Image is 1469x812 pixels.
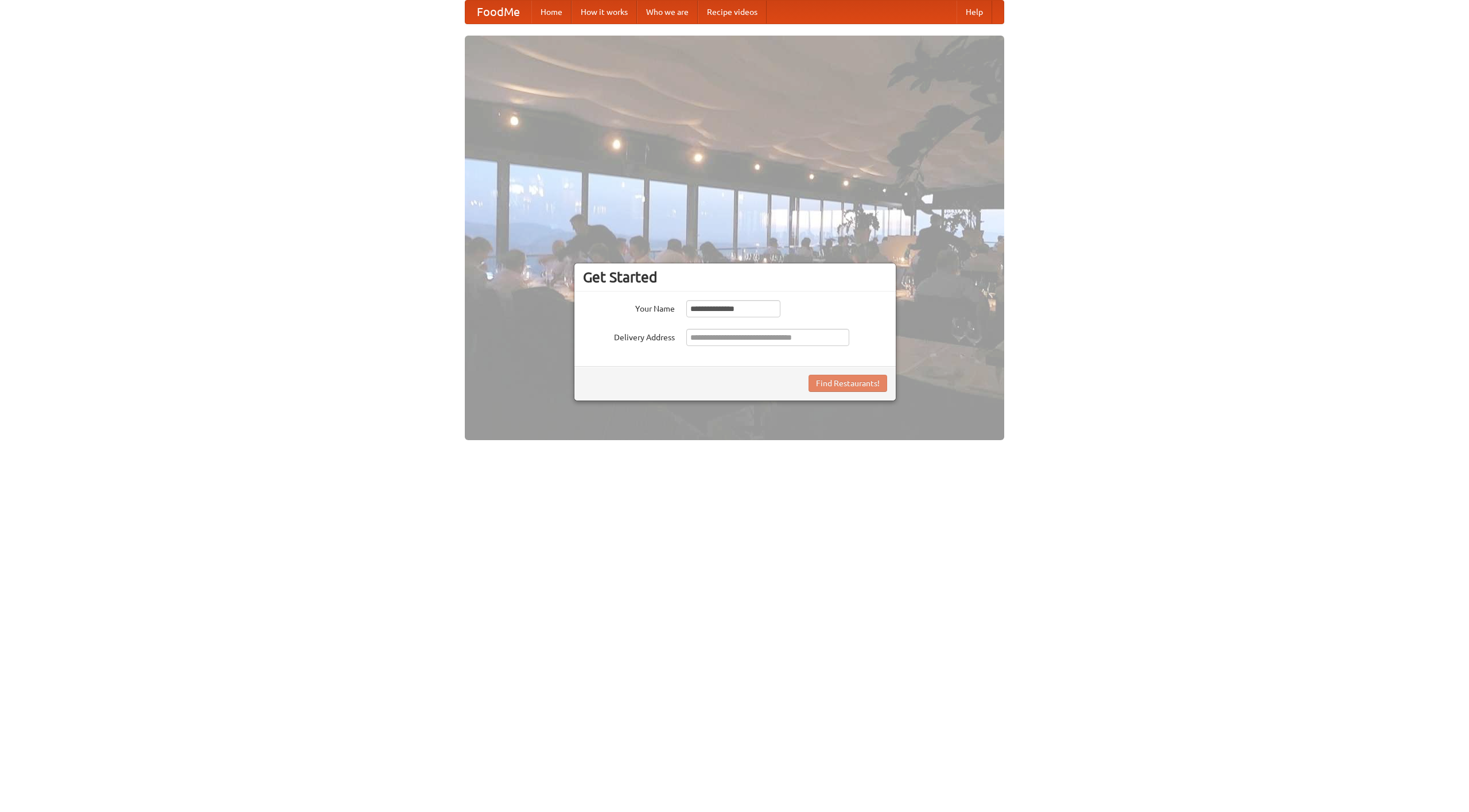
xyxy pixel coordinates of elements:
a: Recipe videos [698,1,767,24]
a: FoodMe [465,1,531,24]
a: Help [957,1,992,24]
h3: Get Started [583,269,887,286]
a: Who we are [637,1,698,24]
a: Home [531,1,572,24]
button: Find Restaurants! [809,375,887,392]
label: Delivery Address [583,329,675,343]
a: How it works [572,1,637,24]
label: Your Name [583,300,675,314]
